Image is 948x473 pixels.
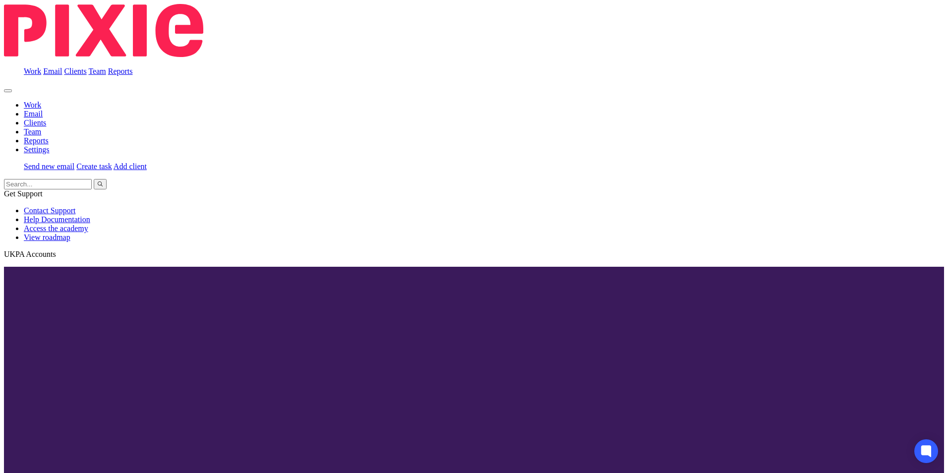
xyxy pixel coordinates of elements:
[43,67,62,75] a: Email
[114,162,147,171] a: Add client
[24,224,88,233] a: Access the academy
[24,127,41,136] a: Team
[24,110,43,118] a: Email
[4,4,203,57] img: Pixie
[108,67,133,75] a: Reports
[24,136,49,145] a: Reports
[24,101,41,109] a: Work
[4,179,92,189] input: Search
[24,215,90,224] a: Help Documentation
[4,189,43,198] span: Get Support
[24,67,41,75] a: Work
[24,162,74,171] a: Send new email
[24,233,70,241] a: View roadmap
[76,162,112,171] a: Create task
[64,67,86,75] a: Clients
[88,67,106,75] a: Team
[94,179,107,189] button: Search
[4,250,944,259] p: UKPA Accounts
[24,145,50,154] a: Settings
[24,118,46,127] a: Clients
[24,206,75,215] a: Contact Support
